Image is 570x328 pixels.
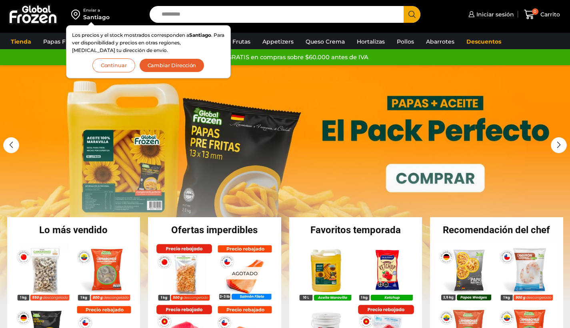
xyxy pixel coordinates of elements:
h2: Lo más vendido [7,225,140,235]
a: Tienda [7,34,35,49]
span: Carrito [538,10,560,18]
span: Iniciar sesión [474,10,514,18]
button: Continuar [92,58,135,72]
h2: Favoritos temporada [289,225,422,235]
a: Iniciar sesión [466,6,514,22]
a: Descuentos [462,34,505,49]
a: Papas Fritas [39,34,82,49]
div: Enviar a [83,8,110,13]
a: 0 Carrito [522,5,562,24]
button: Search button [404,6,420,23]
div: Next slide [551,137,567,153]
h2: Recomendación del chef [430,225,563,235]
a: Queso Crema [302,34,349,49]
h2: Ofertas imperdibles [148,225,281,235]
div: Santiago [83,13,110,21]
p: Los precios y el stock mostrados corresponden a . Para ver disponibilidad y precios en otras regi... [72,31,225,54]
a: Hortalizas [353,34,389,49]
button: Cambiar Dirección [139,58,205,72]
a: Abarrotes [422,34,458,49]
span: 0 [532,8,538,15]
p: Agotado [226,267,263,279]
a: Pollos [393,34,418,49]
div: Previous slide [3,137,19,153]
a: Appetizers [258,34,298,49]
img: address-field-icon.svg [71,8,83,21]
strong: Santiago [189,32,211,38]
